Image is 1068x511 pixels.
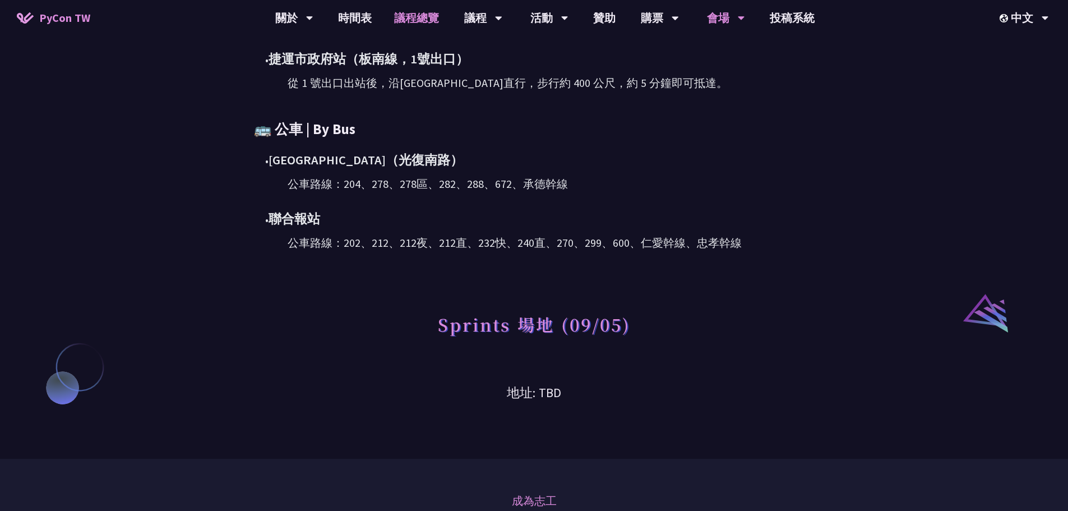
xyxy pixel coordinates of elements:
[265,150,815,170] div: [GEOGRAPHIC_DATA]（光復南路）
[254,119,815,139] h3: 🚌 公車 | By Bus
[265,155,269,167] span: •
[39,10,90,26] span: PyCon TW
[512,492,557,509] a: 成為志工
[288,176,815,192] div: 公車路線：204、278、278區、282、288、672、承德幹線
[438,307,631,341] h1: Sprints 場地 (09/05)
[265,214,269,226] span: •
[265,54,269,66] span: •
[288,234,815,251] div: 公車路線：202、212、212夜、212直、232快、240直、270、299、600、仁愛幹線、忠孝幹線
[288,75,815,91] div: 從 1 號出口出站後，沿[GEOGRAPHIC_DATA]直行，步行約 400 公尺，約 5 分鐘即可抵達。
[243,366,826,403] h3: 地址: TBD
[1000,14,1011,22] img: Locale Icon
[265,209,815,229] div: 聯合報站
[265,49,815,69] div: 捷運市政府站（板南線，1號出口）
[17,12,34,24] img: Home icon of PyCon TW 2025
[6,4,101,32] a: PyCon TW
